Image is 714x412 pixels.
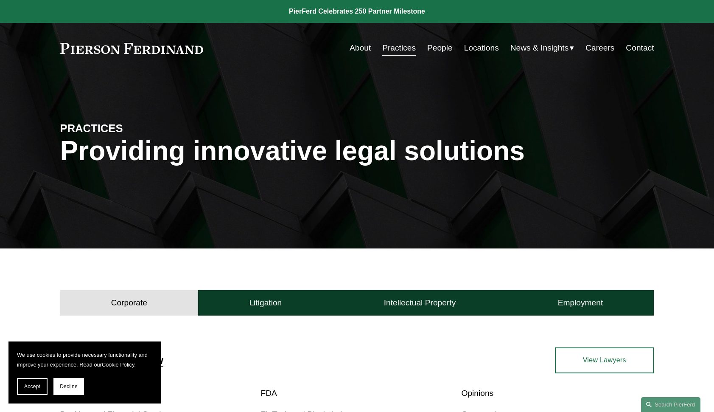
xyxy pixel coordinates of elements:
[261,389,277,398] a: FDA
[60,384,78,389] span: Decline
[53,378,84,395] button: Decline
[249,298,282,308] h4: Litigation
[111,298,147,308] h4: Corporate
[641,397,700,412] a: Search this site
[558,298,603,308] h4: Employment
[60,135,654,166] h1: Providing innovative legal solutions
[60,354,163,366] a: Corporate Overview
[384,298,456,308] h4: Intellectual Property
[350,40,371,56] a: About
[510,40,574,56] a: folder dropdown
[102,361,134,368] a: Cookie Policy
[555,347,654,373] a: View Lawyers
[382,40,416,56] a: Practices
[60,121,209,135] h4: PRACTICES
[461,389,493,398] a: Opinions
[464,40,499,56] a: Locations
[510,41,569,56] span: News & Insights
[8,341,161,404] section: Cookie banner
[626,40,654,56] a: Contact
[17,378,48,395] button: Accept
[585,40,614,56] a: Careers
[17,350,153,370] p: We use cookies to provide necessary functionality and improve your experience. Read our .
[24,384,40,389] span: Accept
[427,40,453,56] a: People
